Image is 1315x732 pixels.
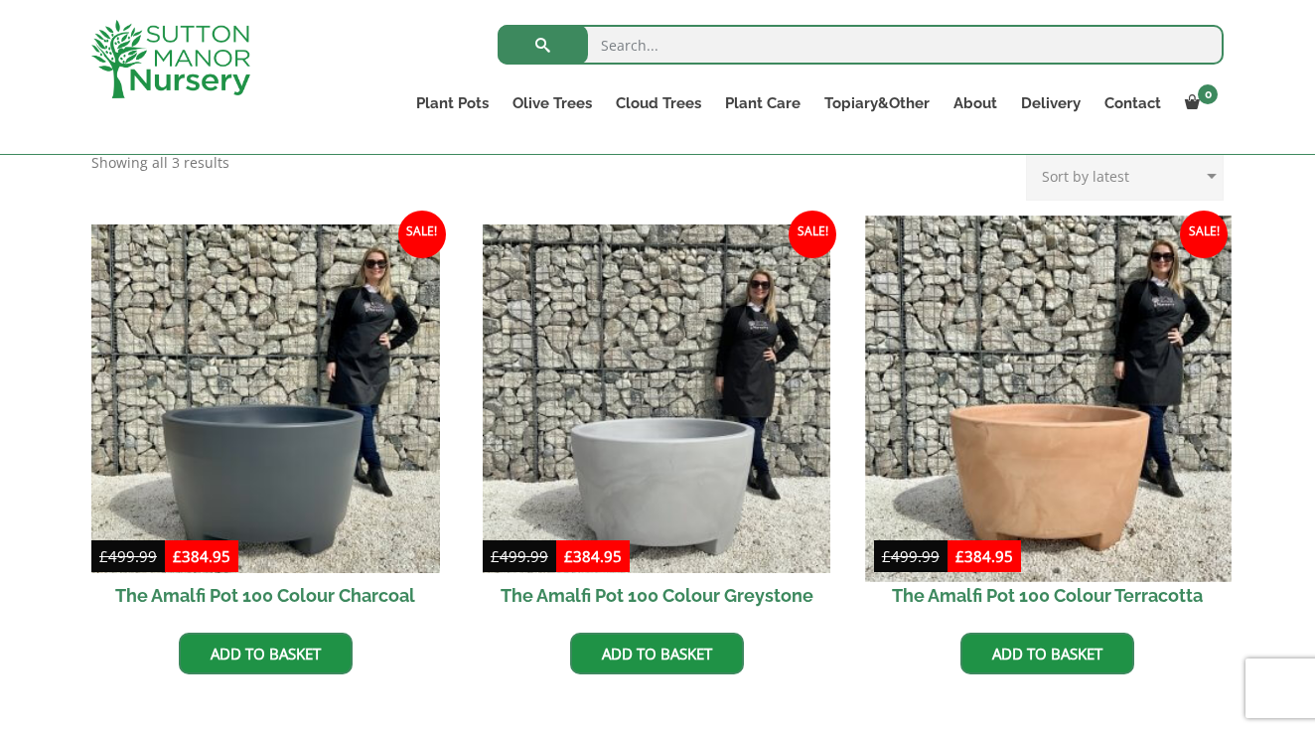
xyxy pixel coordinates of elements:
[483,573,831,618] h2: The Amalfi Pot 100 Colour Greystone
[1093,89,1173,117] a: Contact
[91,573,440,618] h2: The Amalfi Pot 100 Colour Charcoal
[91,20,250,98] img: logo
[1180,211,1228,258] span: Sale!
[955,546,964,566] span: £
[713,89,812,117] a: Plant Care
[874,224,1223,618] a: Sale! The Amalfi Pot 100 Colour Terracotta
[874,573,1223,618] h2: The Amalfi Pot 100 Colour Terracotta
[604,89,713,117] a: Cloud Trees
[173,546,182,566] span: £
[91,224,440,573] img: The Amalfi Pot 100 Colour Charcoal
[179,633,353,674] a: Add to basket: “The Amalfi Pot 100 Colour Charcoal”
[942,89,1009,117] a: About
[483,224,831,573] img: The Amalfi Pot 100 Colour Greystone
[1198,84,1218,104] span: 0
[955,546,1013,566] bdi: 384.95
[789,211,836,258] span: Sale!
[404,89,501,117] a: Plant Pots
[491,546,500,566] span: £
[960,633,1134,674] a: Add to basket: “The Amalfi Pot 100 Colour Terracotta”
[99,546,157,566] bdi: 499.99
[498,25,1224,65] input: Search...
[483,224,831,618] a: Sale! The Amalfi Pot 100 Colour Greystone
[865,216,1231,581] img: The Amalfi Pot 100 Colour Terracotta
[91,224,440,618] a: Sale! The Amalfi Pot 100 Colour Charcoal
[882,546,940,566] bdi: 499.99
[564,546,622,566] bdi: 384.95
[501,89,604,117] a: Olive Trees
[398,211,446,258] span: Sale!
[91,151,229,175] p: Showing all 3 results
[1009,89,1093,117] a: Delivery
[570,633,744,674] a: Add to basket: “The Amalfi Pot 100 Colour Greystone”
[564,546,573,566] span: £
[491,546,548,566] bdi: 499.99
[1026,151,1224,201] select: Shop order
[812,89,942,117] a: Topiary&Other
[1173,89,1224,117] a: 0
[173,546,230,566] bdi: 384.95
[99,546,108,566] span: £
[882,546,891,566] span: £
